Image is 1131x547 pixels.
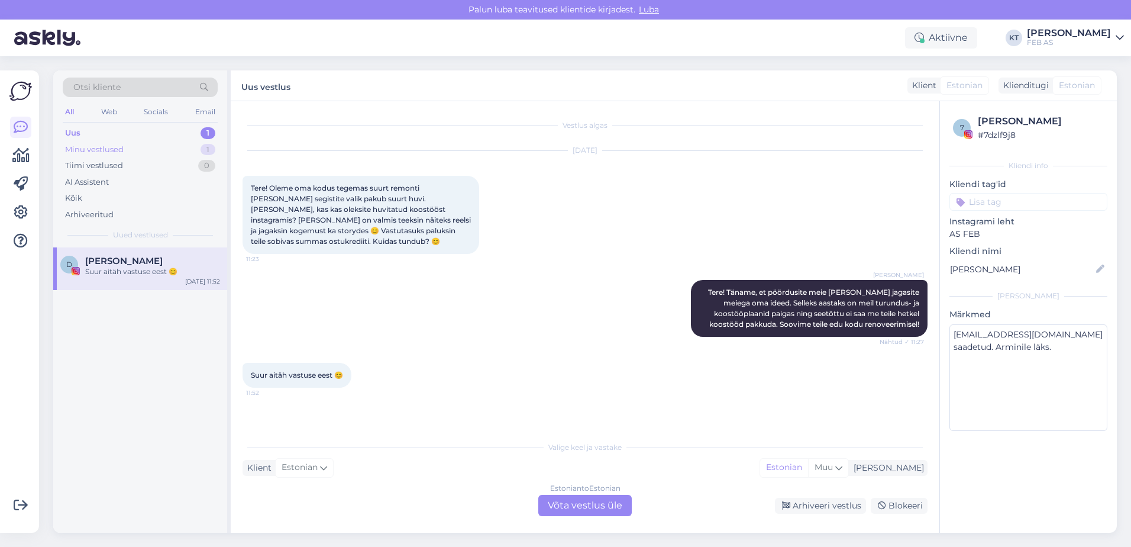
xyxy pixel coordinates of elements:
div: # 7dzlf9j8 [978,128,1104,141]
div: KT [1006,30,1022,46]
span: Estonian [282,461,318,474]
div: Suur aitäh vastuse eest 😊 [85,266,220,277]
div: Kliendi info [949,160,1107,171]
p: AS FEB [949,228,1107,240]
span: D [66,260,72,269]
div: Socials [141,104,170,120]
span: Daphne [85,256,163,266]
div: Klient [243,462,272,474]
span: 7 [960,123,964,132]
div: Estonian to Estonian [550,483,621,494]
img: Askly Logo [9,80,32,102]
div: [DATE] [243,145,928,156]
div: Arhiveeritud [65,209,114,221]
span: Estonian [946,79,983,92]
div: Tiimi vestlused [65,160,123,172]
p: Kliendi tag'id [949,178,1107,191]
div: Blokeeri [871,498,928,514]
span: Nähtud ✓ 11:27 [880,337,924,346]
span: 11:23 [246,255,290,263]
span: Luba [635,4,663,15]
div: Web [99,104,119,120]
a: [PERSON_NAME]FEB AS [1027,28,1124,47]
span: Estonian [1059,79,1095,92]
div: Valige keel ja vastake [243,442,928,453]
div: [PERSON_NAME] [1027,28,1111,38]
span: Uued vestlused [113,230,168,240]
div: Kõik [65,192,82,204]
div: Arhiveeri vestlus [775,498,866,514]
div: 1 [201,127,215,139]
div: Võta vestlus üle [538,495,632,516]
div: [DATE] 11:52 [185,277,220,286]
div: FEB AS [1027,38,1111,47]
div: [PERSON_NAME] [949,291,1107,301]
div: [PERSON_NAME] [978,114,1104,128]
div: Vestlus algas [243,120,928,131]
p: Instagrami leht [949,215,1107,228]
div: AI Assistent [65,176,109,188]
div: 1 [201,144,215,156]
span: Tere! Täname, et pöördusite meie [PERSON_NAME] jagasite meiega oma ideed. Selleks aastaks on meil... [708,288,921,329]
div: Estonian [760,459,808,477]
div: Aktiivne [905,27,977,49]
div: Klient [907,79,936,92]
div: All [63,104,76,120]
div: [PERSON_NAME] [849,462,924,474]
span: Suur aitäh vastuse eest 😊 [251,371,343,379]
div: Klienditugi [998,79,1049,92]
p: Kliendi nimi [949,245,1107,258]
span: Tere! Oleme oma kodus tegemas suurt remonti [PERSON_NAME] segistite valik pakub suurt huvi. [PERS... [251,184,473,246]
input: Lisa tag [949,193,1107,211]
span: Otsi kliente [73,81,121,94]
label: Uus vestlus [241,78,290,94]
div: Email [193,104,218,120]
span: 11:52 [246,388,290,397]
input: Lisa nimi [950,263,1094,276]
div: Uus [65,127,80,139]
div: Minu vestlused [65,144,124,156]
p: Märkmed [949,308,1107,321]
span: Muu [815,462,833,472]
div: 0 [198,160,215,172]
span: [PERSON_NAME] [873,271,924,279]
